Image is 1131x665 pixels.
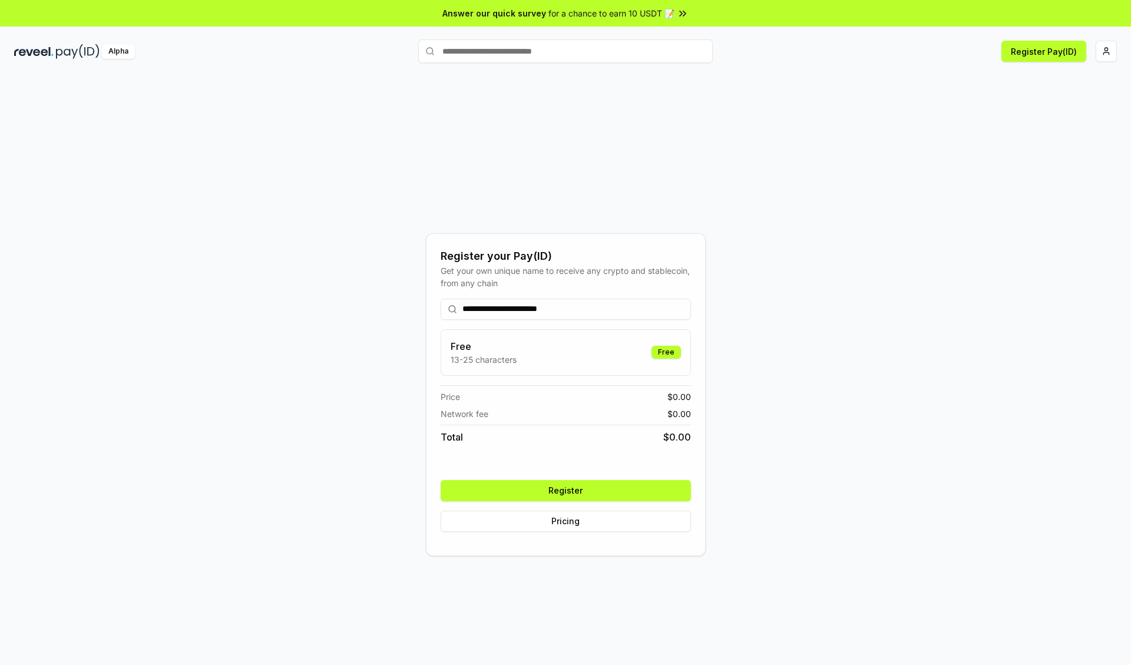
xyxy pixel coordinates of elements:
[441,248,691,264] div: Register your Pay(ID)
[442,7,546,19] span: Answer our quick survey
[441,480,691,501] button: Register
[441,391,460,403] span: Price
[663,430,691,444] span: $ 0.00
[441,264,691,289] div: Get your own unique name to receive any crypto and stablecoin, from any chain
[451,339,517,353] h3: Free
[56,44,100,59] img: pay_id
[667,391,691,403] span: $ 0.00
[652,346,681,359] div: Free
[548,7,674,19] span: for a chance to earn 10 USDT 📝
[14,44,54,59] img: reveel_dark
[441,511,691,532] button: Pricing
[102,44,135,59] div: Alpha
[1001,41,1086,62] button: Register Pay(ID)
[451,353,517,366] p: 13-25 characters
[667,408,691,420] span: $ 0.00
[441,430,463,444] span: Total
[441,408,488,420] span: Network fee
